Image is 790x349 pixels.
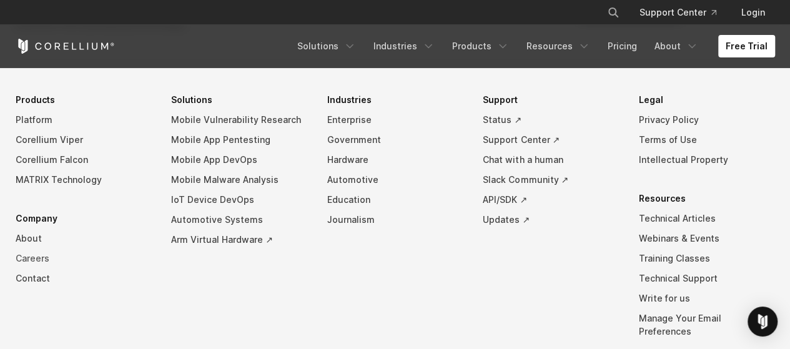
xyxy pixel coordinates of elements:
[718,35,775,57] a: Free Trial
[16,39,115,54] a: Corellium Home
[639,110,775,130] a: Privacy Policy
[171,110,307,130] a: Mobile Vulnerability Research
[639,130,775,150] a: Terms of Use
[16,130,152,150] a: Corellium Viper
[731,1,775,24] a: Login
[16,170,152,190] a: MATRIX Technology
[639,150,775,170] a: Intellectual Property
[602,1,625,24] button: Search
[171,130,307,150] a: Mobile App Pentesting
[171,170,307,190] a: Mobile Malware Analysis
[639,248,775,268] a: Training Classes
[16,248,152,268] a: Careers
[592,1,775,24] div: Navigation Menu
[445,35,516,57] a: Products
[483,170,619,190] a: Slack Community ↗
[639,288,775,308] a: Write for us
[16,110,152,130] a: Platform
[171,230,307,250] a: Arm Virtual Hardware ↗
[171,190,307,210] a: IoT Device DevOps
[327,190,463,210] a: Education
[290,35,363,57] a: Solutions
[327,170,463,190] a: Automotive
[519,35,598,57] a: Resources
[327,150,463,170] a: Hardware
[483,150,619,170] a: Chat with a human
[327,210,463,230] a: Journalism
[483,190,619,210] a: API/SDK ↗
[327,130,463,150] a: Government
[483,210,619,230] a: Updates ↗
[483,110,619,130] a: Status ↗
[16,150,152,170] a: Corellium Falcon
[630,1,726,24] a: Support Center
[639,209,775,229] a: Technical Articles
[639,268,775,288] a: Technical Support
[748,307,778,337] div: Open Intercom Messenger
[639,229,775,248] a: Webinars & Events
[639,308,775,342] a: Manage Your Email Preferences
[171,150,307,170] a: Mobile App DevOps
[171,210,307,230] a: Automotive Systems
[366,35,442,57] a: Industries
[647,35,706,57] a: About
[16,268,152,288] a: Contact
[16,229,152,248] a: About
[290,35,775,57] div: Navigation Menu
[327,110,463,130] a: Enterprise
[600,35,644,57] a: Pricing
[483,130,619,150] a: Support Center ↗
